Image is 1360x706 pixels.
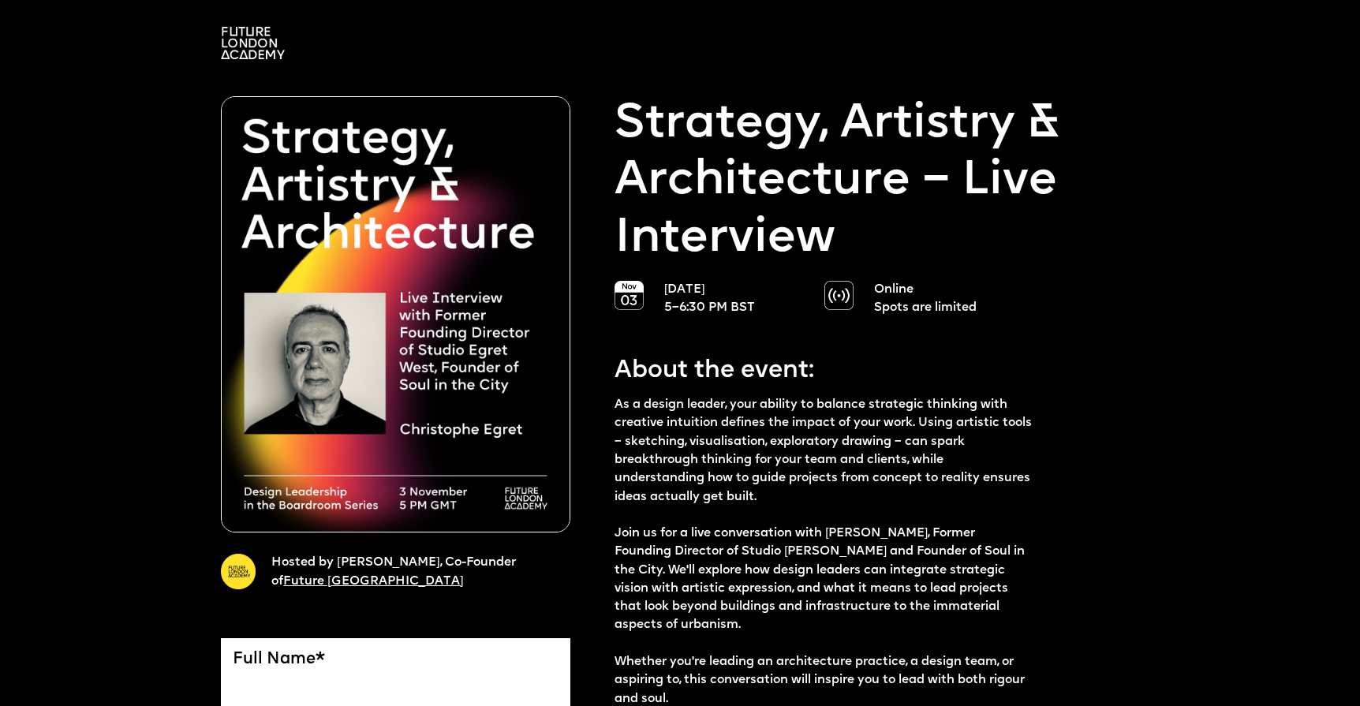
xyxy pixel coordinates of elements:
p: Hosted by [PERSON_NAME], Co-Founder of [271,554,570,591]
p: Strategy, Artistry & Architecture – Live Interview [615,96,1139,267]
p: About the event: [615,356,1034,387]
img: A yellow circle with Future London Academy logo [221,554,256,588]
p: [DATE] 5–6:30 PM BST [664,281,809,318]
label: Full Name [233,650,559,670]
img: A logo saying in 3 lines: Future London Academy [221,27,285,59]
p: Online Spots are limited [874,281,1018,318]
a: Future [GEOGRAPHIC_DATA] [283,575,463,588]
